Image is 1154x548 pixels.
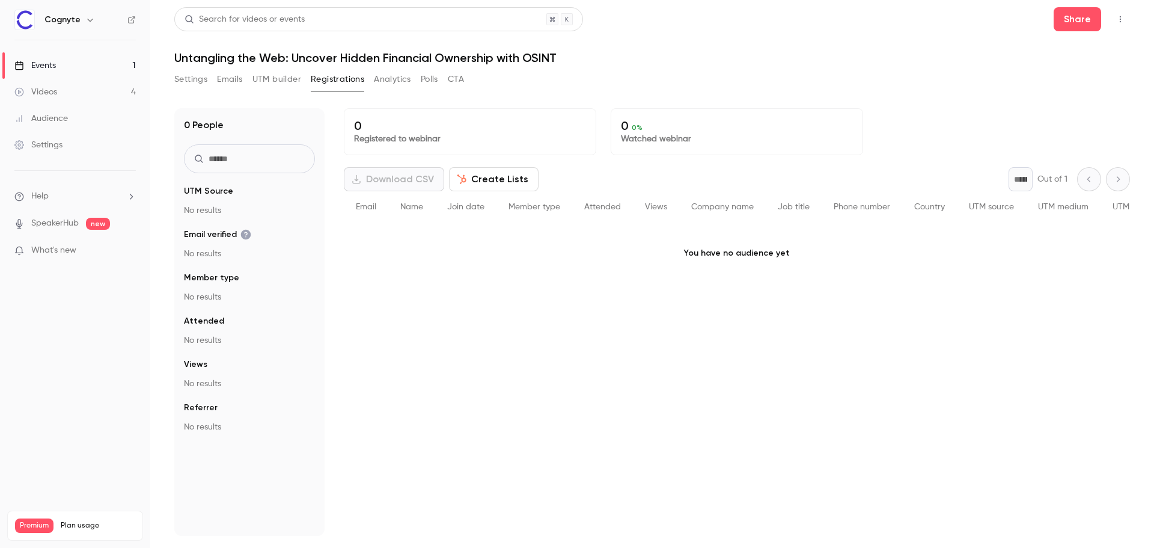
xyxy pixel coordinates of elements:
p: Registered to webinar [354,133,586,145]
p: 0 [354,119,586,133]
div: Audience [14,112,68,125]
span: UTM Source [184,185,233,197]
button: CTA [448,70,464,89]
button: Emails [217,70,242,89]
span: Member type [184,272,239,284]
button: Analytics [374,70,411,89]
div: Videos [14,86,57,98]
span: Help [31,190,49,203]
span: Country [914,203,945,211]
p: No results [184,421,315,433]
span: Referrer [184,402,218,414]
p: No results [184,378,315,390]
p: No results [184,291,315,303]
section: facet-groups [184,185,315,433]
button: Settings [174,70,207,89]
button: UTM builder [252,70,301,89]
button: Create Lists [449,167,539,191]
p: No results [184,205,315,217]
span: new [86,218,110,230]
span: Name [400,203,423,211]
span: Views [645,203,667,211]
div: Events [14,60,56,72]
div: Search for videos or events [185,13,305,26]
span: What's new [31,244,76,257]
span: 0 % [632,123,643,132]
img: Cognyte [15,10,34,29]
div: Settings [14,139,63,151]
span: Email verified [184,229,251,241]
span: UTM medium [1038,203,1088,211]
h6: Cognyte [44,14,81,26]
p: No results [184,248,315,260]
button: Polls [421,70,438,89]
span: Email [356,203,376,211]
p: Out of 1 [1037,173,1067,185]
span: Premium [15,519,53,533]
span: Job title [778,203,810,211]
span: Plan usage [61,521,135,531]
p: You have no audience yet [344,223,1130,283]
li: help-dropdown-opener [14,190,136,203]
span: UTM source [969,203,1014,211]
span: Attended [184,315,224,327]
span: Join date [447,203,484,211]
span: Attended [584,203,621,211]
p: 0 [621,119,853,133]
button: Share [1054,7,1101,31]
button: Registrations [311,70,364,89]
p: Watched webinar [621,133,853,145]
a: SpeakerHub [31,217,79,230]
h1: Untangling the Web: Uncover Hidden Financial Ownership with OSINT [174,51,1130,65]
h1: 0 People [184,118,224,132]
span: Views [184,359,207,371]
span: Company name [691,203,754,211]
span: Member type [508,203,560,211]
span: Phone number [834,203,890,211]
p: No results [184,334,315,346]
